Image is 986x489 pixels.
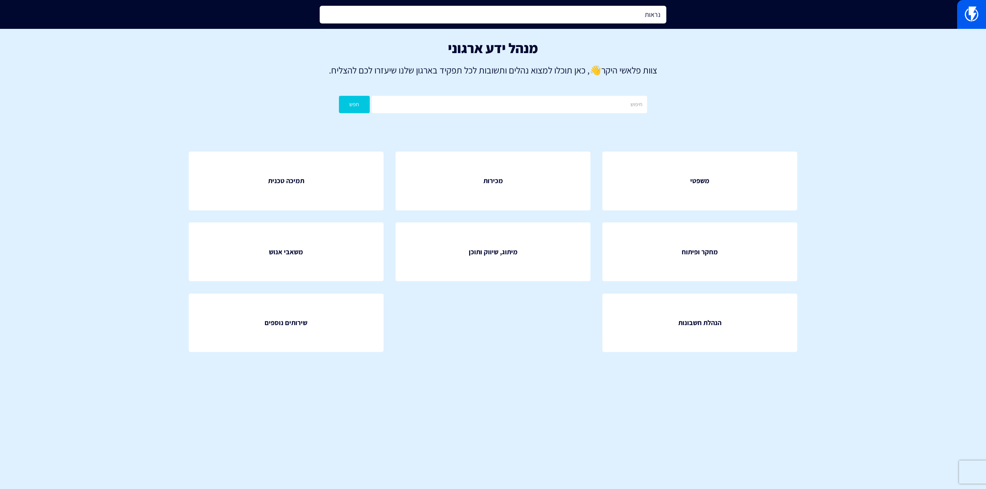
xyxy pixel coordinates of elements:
strong: 👋 [590,64,601,76]
h1: מנהל ידע ארגוני [12,40,974,56]
a: הנהלת חשבונות [602,294,797,352]
span: משאבי אנוש [269,247,303,257]
a: שירותים נוספים [189,294,384,352]
a: משאבי אנוש [189,222,384,281]
span: תמיכה טכנית [268,176,304,186]
span: משפטי [690,176,709,186]
a: משפטי [602,152,797,210]
a: מיתוג, שיווק ותוכן [396,222,590,281]
span: שירותים נוספים [265,318,307,328]
input: חיפוש [372,96,647,113]
a: מחקר ופיתוח [602,222,797,281]
span: הנהלת חשבונות [678,318,721,328]
a: תמיכה טכנית [189,152,384,210]
span: מחקר ופיתוח [682,247,718,257]
a: מכירות [396,152,590,210]
p: צוות פלאשי היקר , כאן תוכלו למצוא נהלים ותשובות לכל תפקיד בארגון שלנו שיעזרו לכם להצליח. [12,63,974,77]
span: מיתוג, שיווק ותוכן [469,247,518,257]
input: חיפוש מהיר... [320,6,666,23]
span: מכירות [483,176,503,186]
button: חפש [339,96,370,113]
